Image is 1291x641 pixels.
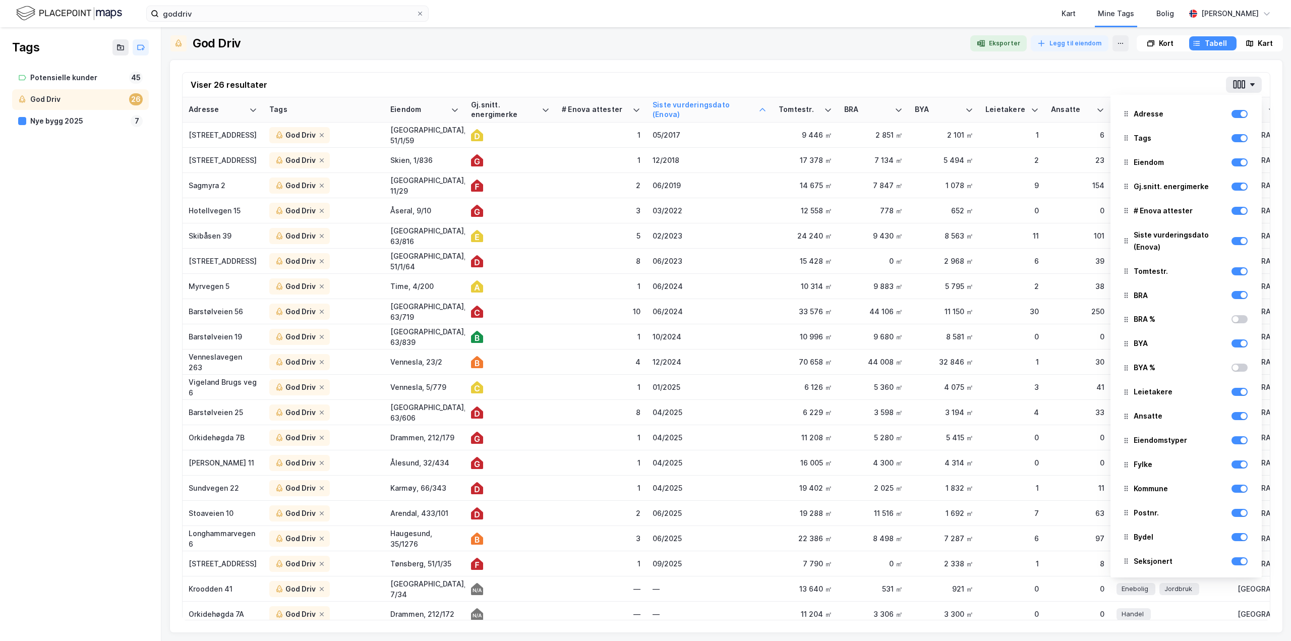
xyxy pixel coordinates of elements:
[844,382,903,392] div: 5 360 ㎡
[1119,478,1254,500] div: Kommune
[779,155,832,165] div: 17 378 ㎡
[131,115,143,127] div: 7
[1134,132,1151,144] div: Tags
[30,72,125,84] div: Potensielle kunder
[653,180,767,191] div: 06/2019
[390,251,459,272] div: [GEOGRAPHIC_DATA], 51/1/64
[12,68,149,88] a: Potensielle kunder45
[390,483,459,493] div: Karmøy, 66/343
[844,180,903,191] div: 7 847 ㎡
[653,533,767,544] div: 06/2025
[653,432,767,443] div: 04/2025
[653,584,767,594] div: —
[985,331,1039,342] div: 0
[1134,289,1148,302] div: BRA
[1031,35,1108,51] button: Legg til eiendom
[844,407,903,418] div: 3 598 ㎡
[985,357,1039,367] div: 1
[653,306,767,317] div: 06/2024
[285,507,316,519] div: God Driv
[562,609,640,619] div: —
[1051,130,1104,140] div: 6
[1134,181,1209,193] div: Gj.snitt. energimerke
[915,508,973,518] div: 1 692 ㎡
[844,483,903,493] div: 2 025 ㎡
[779,584,832,594] div: 13 640 ㎡
[189,331,257,342] div: Barstølveien 19
[915,105,961,114] div: BYA
[285,230,316,242] div: God Driv
[915,558,973,569] div: 2 338 ㎡
[1119,429,1254,451] div: Eiendomstyper
[189,281,257,292] div: Myrvegen 5
[985,256,1039,266] div: 6
[1134,531,1153,543] div: Bydel
[915,230,973,241] div: 8 563 ㎡
[844,508,903,518] div: 11 516 ㎡
[285,608,316,620] div: God Driv
[390,382,459,392] div: Vennesla, 5/779
[16,5,122,22] img: logo.f888ab2527a4732fd821a326f86c7f29.svg
[844,558,903,569] div: 0 ㎡
[985,205,1039,216] div: 0
[844,281,903,292] div: 9 883 ㎡
[844,155,903,165] div: 7 134 ㎡
[1119,127,1254,149] div: Tags
[12,89,149,110] a: God Driv26
[653,256,767,266] div: 06/2023
[985,407,1039,418] div: 4
[562,584,640,594] div: —
[985,306,1039,317] div: 30
[985,584,1039,594] div: 0
[1051,609,1104,619] div: 0
[985,432,1039,443] div: 0
[779,256,832,266] div: 15 428 ㎡
[189,306,257,317] div: Barstølveien 56
[1051,508,1104,518] div: 63
[1062,8,1076,20] div: Kart
[779,281,832,292] div: 10 314 ㎡
[653,382,767,392] div: 01/2025
[915,357,973,367] div: 32 846 ㎡
[562,357,640,367] div: 4
[985,180,1039,191] div: 9
[915,130,973,140] div: 2 101 ㎡
[653,130,767,140] div: 05/2017
[285,280,316,293] div: God Driv
[285,482,316,494] div: God Driv
[562,508,640,518] div: 2
[285,381,316,393] div: God Driv
[562,457,640,468] div: 1
[844,331,903,342] div: 9 680 ㎡
[1051,105,1092,114] div: Ansatte
[915,457,973,468] div: 4 314 ㎡
[285,457,316,469] div: God Driv
[390,578,459,600] div: [GEOGRAPHIC_DATA], 7/34
[191,79,267,91] div: Viser 26 resultater
[915,584,973,594] div: 921 ㎡
[653,508,767,518] div: 06/2025
[653,609,767,619] div: —
[779,130,832,140] div: 9 446 ㎡
[779,457,832,468] div: 16 005 ㎡
[1051,256,1104,266] div: 39
[562,281,640,292] div: 1
[653,281,767,292] div: 06/2024
[1134,555,1172,567] div: Seksjonert
[915,483,973,493] div: 1 832 ㎡
[1119,453,1254,476] div: Fylke
[390,301,459,322] div: [GEOGRAPHIC_DATA], 63/719
[562,306,640,317] div: 10
[189,205,257,216] div: Hotellvegen 15
[390,432,459,443] div: Drammen, 212/179
[1159,37,1173,49] div: Kort
[779,331,832,342] div: 10 996 ㎡
[390,205,459,216] div: Åseral, 9/10
[985,382,1039,392] div: 3
[159,6,416,21] input: Søk på adresse, matrikkel, gårdeiere, leietakere eller personer
[844,357,903,367] div: 44 008 ㎡
[915,407,973,418] div: 3 194 ㎡
[285,533,316,545] div: God Driv
[653,230,767,241] div: 02/2023
[970,35,1027,51] button: Eksporter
